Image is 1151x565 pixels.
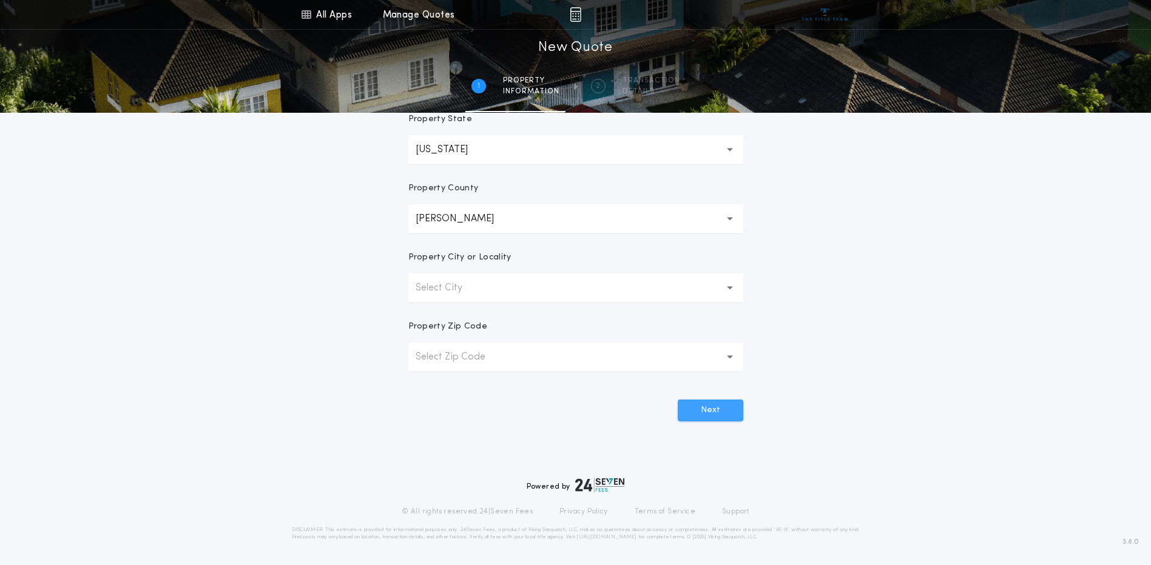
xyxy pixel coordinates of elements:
[570,7,581,22] img: img
[722,507,749,517] a: Support
[1122,537,1139,547] span: 3.8.0
[408,273,743,303] button: Select City
[802,8,848,21] img: vs-icon
[538,38,612,58] h1: New Quote
[416,142,487,157] p: [US_STATE]
[503,76,559,85] span: Property
[408,321,487,333] p: Property Zip Code
[408,135,743,164] button: [US_STATE]
[408,252,511,264] p: Property City or Locality
[408,182,479,195] p: Property County
[527,478,625,492] div: Powered by
[576,535,636,540] a: [URL][DOMAIN_NAME]
[416,281,482,295] p: Select City
[408,204,743,233] button: [PERSON_NAME]
[678,400,743,421] button: Next
[478,81,480,91] h2: 1
[416,350,505,364] p: Select Zip Code
[416,212,513,226] p: [PERSON_NAME]
[408,343,743,372] button: Select Zip Code
[408,113,472,125] p: Property State
[623,87,680,96] span: details
[292,526,860,541] p: DISCLAIMER: This estimate is provided for informational purposes only. 24|Seven Fees, a product o...
[575,478,625,492] img: logo
[503,87,559,96] span: information
[402,507,533,517] p: © All rights reserved. 24|Seven Fees
[559,507,608,517] a: Privacy Policy
[623,76,680,85] span: Transaction
[635,507,695,517] a: Terms of Service
[596,81,600,91] h2: 2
